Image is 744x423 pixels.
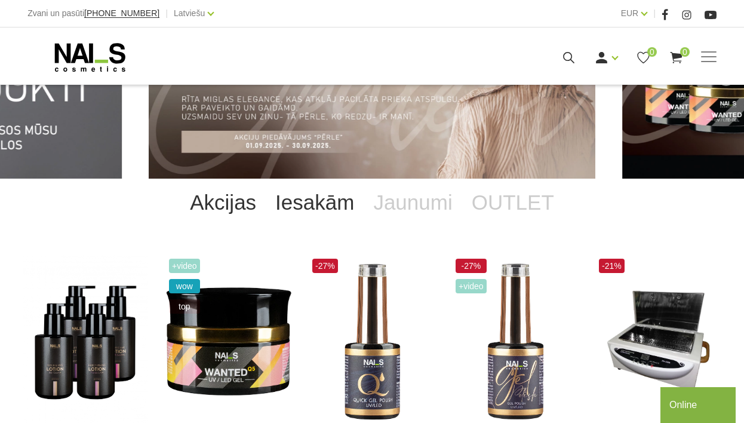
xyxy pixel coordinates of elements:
[364,179,462,226] a: Jaunumi
[169,299,200,314] span: top
[653,6,656,21] span: |
[312,259,338,273] span: -27%
[621,6,639,20] a: EUR
[84,9,159,18] a: [PHONE_NUMBER]
[456,259,487,273] span: -27%
[165,6,168,21] span: |
[456,279,487,293] span: +Video
[647,47,657,57] span: 0
[680,47,690,57] span: 0
[636,50,651,65] a: 0
[174,6,205,20] a: Latviešu
[84,8,159,18] span: [PHONE_NUMBER]
[27,6,159,21] div: Zvani un pasūti
[169,259,200,273] span: +Video
[462,179,564,226] a: OUTLET
[180,179,266,226] a: Akcijas
[660,385,738,423] iframe: chat widget
[669,50,684,65] a: 0
[599,259,625,273] span: -21%
[266,179,364,226] a: Iesakām
[169,279,200,293] span: wow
